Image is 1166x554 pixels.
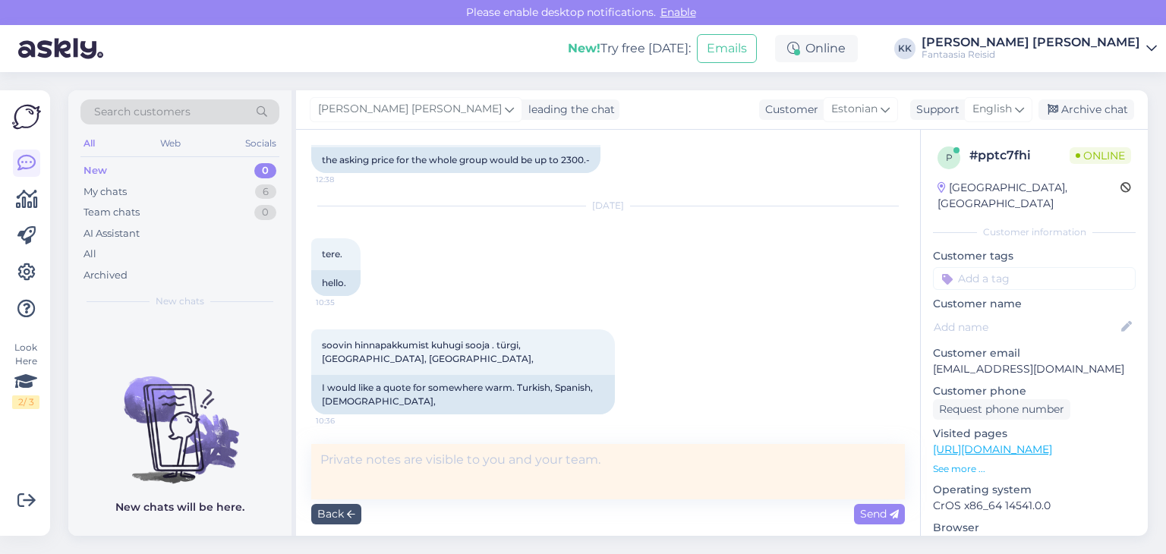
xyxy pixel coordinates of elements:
img: Askly Logo [12,102,41,131]
div: KK [894,38,915,59]
div: AI Assistant [84,226,140,241]
p: [EMAIL_ADDRESS][DOMAIN_NAME] [933,361,1136,377]
div: [PERSON_NAME] [PERSON_NAME] [922,36,1140,49]
div: Customer information [933,225,1136,239]
p: Browser [933,520,1136,536]
p: Customer tags [933,248,1136,264]
div: Team chats [84,205,140,220]
span: p [946,152,953,163]
b: New! [568,41,600,55]
p: New chats will be here. [115,499,244,515]
span: [PERSON_NAME] [PERSON_NAME] [318,101,502,118]
div: Look Here [12,341,39,409]
div: Archive chat [1038,99,1134,120]
p: Operating system [933,482,1136,498]
span: tere. [322,248,342,260]
div: I would like a quote for somewhere warm. Turkish, Spanish, [DEMOGRAPHIC_DATA], [311,375,615,414]
div: All [84,247,96,262]
div: Fantaasia Reisid [922,49,1140,61]
div: 0 [254,205,276,220]
div: 6 [255,184,276,200]
span: Enable [656,5,701,19]
p: Customer phone [933,383,1136,399]
span: soovin hinnapakkumist kuhugi sooja . türgi, [GEOGRAPHIC_DATA], [GEOGRAPHIC_DATA], [322,339,534,364]
div: Archived [84,268,128,283]
div: Web [157,134,184,153]
div: All [80,134,98,153]
span: New chats [156,294,204,308]
div: the asking price for the whole group would be up to 2300.- [311,147,600,173]
div: My chats [84,184,127,200]
div: 0 [254,163,276,178]
div: [GEOGRAPHIC_DATA], [GEOGRAPHIC_DATA] [938,180,1120,212]
a: [URL][DOMAIN_NAME] [933,442,1052,456]
div: hello. [311,270,361,296]
a: [PERSON_NAME] [PERSON_NAME]Fantaasia Reisid [922,36,1157,61]
img: No chats [68,349,291,486]
div: Online [775,35,858,62]
div: # pptc7fhi [969,146,1070,165]
span: 12:38 [316,174,373,185]
p: Visited pages [933,426,1136,442]
div: Support [910,102,960,118]
span: Send [860,507,899,521]
div: Request phone number [933,399,1070,420]
div: Back [311,504,361,524]
div: Socials [242,134,279,153]
div: 2 / 3 [12,395,39,409]
button: Emails [697,34,757,63]
input: Add a tag [933,267,1136,290]
p: Customer name [933,296,1136,312]
p: CrOS x86_64 14541.0.0 [933,498,1136,514]
span: Online [1070,147,1131,164]
div: [DATE] [311,199,905,212]
span: English [972,101,1012,118]
span: 10:36 [316,415,373,427]
input: Add name [934,319,1118,335]
div: Customer [759,102,818,118]
div: New [84,163,107,178]
div: leading the chat [522,102,615,118]
span: Estonian [831,101,878,118]
span: Search customers [94,104,191,120]
div: Try free [DATE]: [568,39,691,58]
span: 10:35 [316,297,373,308]
p: Customer email [933,345,1136,361]
p: See more ... [933,462,1136,476]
